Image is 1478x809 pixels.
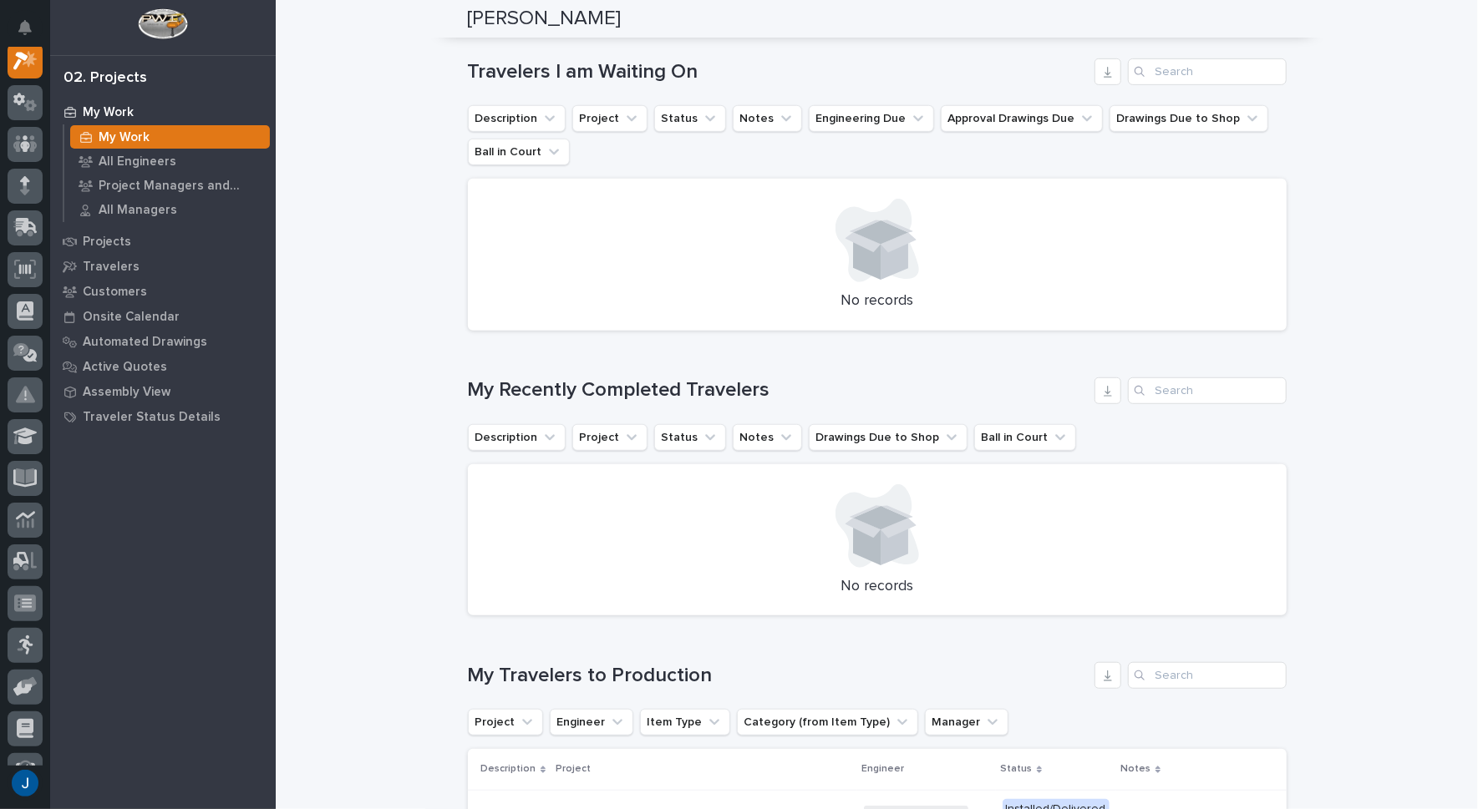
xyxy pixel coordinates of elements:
[468,664,1088,688] h1: My Travelers to Production
[572,424,648,451] button: Project
[654,105,726,132] button: Status
[809,424,968,451] button: Drawings Due to Shop
[974,424,1076,451] button: Ball in Court
[83,235,131,250] p: Projects
[83,410,221,425] p: Traveler Status Details
[1128,377,1287,404] input: Search
[468,139,570,165] button: Ball in Court
[50,254,276,279] a: Travelers
[50,279,276,304] a: Customers
[83,335,207,350] p: Automated Drawings
[862,760,905,778] p: Engineer
[481,760,536,778] p: Description
[8,10,43,45] button: Notifications
[21,20,43,47] div: Notifications
[572,105,648,132] button: Project
[99,130,150,145] p: My Work
[556,760,592,778] p: Project
[83,105,134,120] p: My Work
[99,203,177,218] p: All Managers
[50,354,276,379] a: Active Quotes
[1128,58,1287,85] input: Search
[50,304,276,329] a: Onsite Calendar
[83,260,140,275] p: Travelers
[1121,760,1151,778] p: Notes
[63,69,147,88] div: 02. Projects
[654,424,726,451] button: Status
[50,329,276,354] a: Automated Drawings
[83,285,147,300] p: Customers
[8,766,43,801] button: users-avatar
[488,292,1267,311] p: No records
[488,578,1267,596] p: No records
[83,360,167,375] p: Active Quotes
[83,385,170,400] p: Assembly View
[941,105,1103,132] button: Approval Drawings Due
[64,149,276,173] a: All Engineers
[809,105,934,132] button: Engineering Due
[737,709,918,736] button: Category (from Item Type)
[468,709,543,736] button: Project
[99,154,176,169] p: All Engineers
[640,709,730,736] button: Item Type
[83,310,180,325] p: Onsite Calendar
[138,8,187,39] img: Workspace Logo
[925,709,1008,736] button: Manager
[468,424,566,451] button: Description
[468,7,622,31] h2: [PERSON_NAME]
[50,404,276,429] a: Traveler Status Details
[64,198,276,221] a: All Managers
[99,179,263,194] p: Project Managers and Engineers
[1001,760,1033,778] p: Status
[50,229,276,254] a: Projects
[468,60,1088,84] h1: Travelers I am Waiting On
[468,105,566,132] button: Description
[1110,105,1268,132] button: Drawings Due to Shop
[550,709,633,736] button: Engineer
[50,99,276,124] a: My Work
[468,378,1088,402] h1: My Recently Completed Travelers
[733,424,802,451] button: Notes
[50,379,276,404] a: Assembly View
[64,174,276,197] a: Project Managers and Engineers
[64,125,276,149] a: My Work
[1128,662,1287,689] input: Search
[733,105,802,132] button: Notes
